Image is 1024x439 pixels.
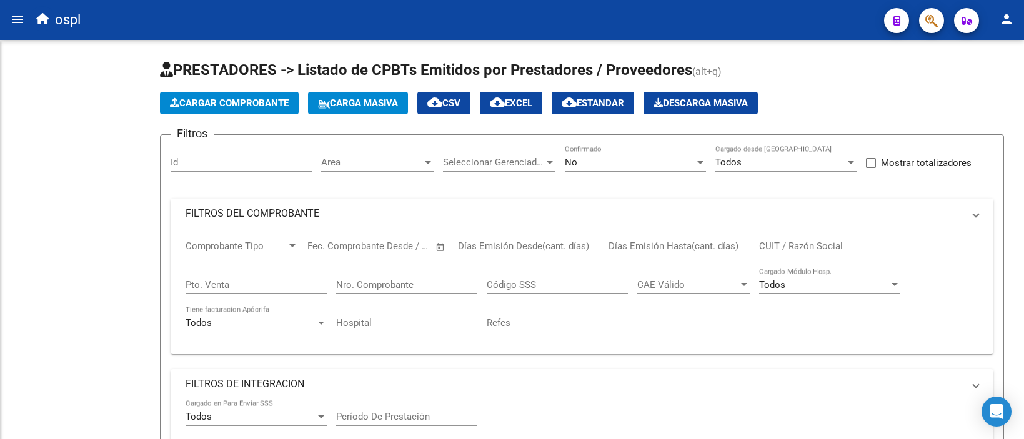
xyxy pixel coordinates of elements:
[480,92,542,114] button: EXCEL
[427,95,442,110] mat-icon: cloud_download
[490,97,532,109] span: EXCEL
[443,157,544,168] span: Seleccionar Gerenciador
[171,125,214,142] h3: Filtros
[171,369,993,399] mat-expansion-panel-header: FILTROS DE INTEGRACION
[186,377,963,391] mat-panel-title: FILTROS DE INTEGRACION
[692,66,722,77] span: (alt+q)
[318,97,398,109] span: Carga Masiva
[10,12,25,27] mat-icon: menu
[982,397,1012,427] div: Open Intercom Messenger
[160,61,692,79] span: PRESTADORES -> Listado de CPBTs Emitidos por Prestadores / Proveedores
[644,92,758,114] button: Descarga Masiva
[171,199,993,229] mat-expansion-panel-header: FILTROS DEL COMPROBANTE
[55,6,81,34] span: ospl
[160,92,299,114] button: Cargar Comprobante
[308,92,408,114] button: Carga Masiva
[321,157,422,168] span: Area
[490,95,505,110] mat-icon: cloud_download
[715,157,742,168] span: Todos
[171,229,993,354] div: FILTROS DEL COMPROBANTE
[359,240,420,252] input: End date
[434,240,448,254] button: Open calendar
[186,207,963,220] mat-panel-title: FILTROS DEL COMPROBANTE
[562,97,624,109] span: Estandar
[427,97,460,109] span: CSV
[170,97,289,109] span: Cargar Comprobante
[186,411,212,422] span: Todos
[417,92,470,114] button: CSV
[186,240,287,252] span: Comprobante Tipo
[644,92,758,114] app-download-masive: Descarga masiva de comprobantes (adjuntos)
[186,317,212,328] span: Todos
[552,92,634,114] button: Estandar
[999,12,1014,27] mat-icon: person
[562,95,577,110] mat-icon: cloud_download
[565,157,577,168] span: No
[881,155,972,170] span: Mostrar totalizadores
[637,279,738,290] span: CAE Válido
[307,240,348,252] input: Start date
[759,279,785,290] span: Todos
[654,97,748,109] span: Descarga Masiva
